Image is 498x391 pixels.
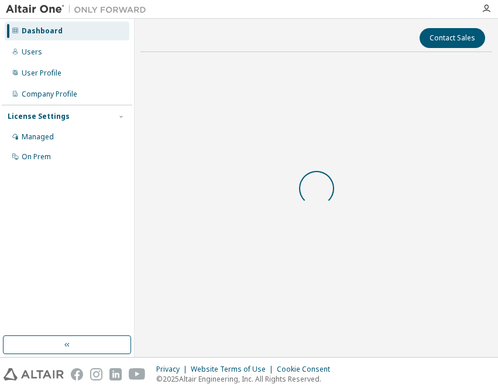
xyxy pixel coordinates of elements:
[129,368,146,380] img: youtube.svg
[156,365,191,374] div: Privacy
[90,368,102,380] img: instagram.svg
[22,90,77,99] div: Company Profile
[22,26,63,36] div: Dashboard
[6,4,152,15] img: Altair One
[22,47,42,57] div: Users
[156,374,337,384] p: © 2025 Altair Engineering, Inc. All Rights Reserved.
[22,68,61,78] div: User Profile
[4,368,64,380] img: altair_logo.svg
[109,368,122,380] img: linkedin.svg
[277,365,337,374] div: Cookie Consent
[420,28,485,48] button: Contact Sales
[191,365,277,374] div: Website Terms of Use
[8,112,70,121] div: License Settings
[22,152,51,162] div: On Prem
[22,132,54,142] div: Managed
[71,368,83,380] img: facebook.svg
